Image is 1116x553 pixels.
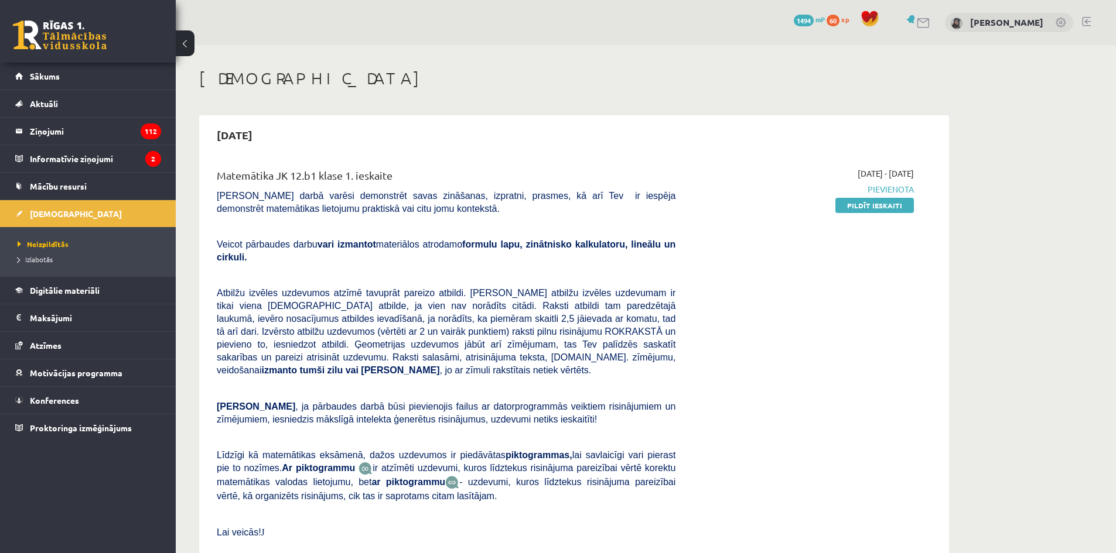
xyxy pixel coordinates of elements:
[30,208,122,219] span: [DEMOGRAPHIC_DATA]
[30,304,161,331] legend: Maksājumi
[18,239,69,249] span: Neizpildītās
[261,527,265,537] span: J
[15,277,161,304] a: Digitālie materiāli
[15,63,161,90] a: Sākums
[217,450,675,473] span: Līdzīgi kā matemātikas eksāmenā, dažos uzdevumos ir piedāvātas lai savlaicīgi vari pierast pie to...
[30,340,62,351] span: Atzīmes
[30,423,132,433] span: Proktoringa izmēģinājums
[951,18,963,29] img: Elza Fogele
[13,20,107,50] a: Rīgas 1. Tālmācības vidusskola
[815,15,825,24] span: mP
[282,463,355,473] b: Ar piktogrammu
[794,15,814,26] span: 1494
[217,527,261,537] span: Lai veicās!
[30,367,122,378] span: Motivācijas programma
[199,68,949,88] h1: [DEMOGRAPHIC_DATA]
[15,359,161,386] a: Motivācijas programma
[217,401,295,411] span: [PERSON_NAME]
[445,476,459,489] img: wKvN42sLe3LLwAAAABJRU5ErkJggg==
[217,191,675,214] span: [PERSON_NAME] darbā varēsi demonstrēt savas zināšanas, izpratni, prasmes, kā arī Tev ir iespēja d...
[827,15,839,26] span: 60
[15,200,161,227] a: [DEMOGRAPHIC_DATA]
[30,98,58,109] span: Aktuāli
[18,239,164,249] a: Neizpildītās
[693,183,914,195] span: Pievienota
[18,254,164,265] a: Izlabotās
[217,239,675,262] b: formulu lapu, zinātnisko kalkulatoru, lineālu un cirkuli.
[827,15,855,24] a: 60 xp
[15,332,161,359] a: Atzīmes
[18,255,53,264] span: Izlabotās
[217,167,675,189] div: Matemātika JK 12.b1 klase 1. ieskaite
[15,118,161,145] a: Ziņojumi112
[217,463,675,487] span: ir atzīmēti uzdevumi, kuros līdztekus risinājuma pareizībai vērtē korektu matemātikas valodas lie...
[217,239,675,262] span: Veicot pārbaudes darbu materiālos atrodamo
[30,181,87,191] span: Mācību resursi
[15,414,161,441] a: Proktoringa izmēģinājums
[145,151,161,167] i: 2
[30,395,79,406] span: Konferences
[30,145,161,172] legend: Informatīvie ziņojumi
[858,167,914,180] span: [DATE] - [DATE]
[217,401,675,424] span: , ja pārbaudes darbā būsi pievienojis failus ar datorprogrammās veiktiem risinājumiem un zīmējumi...
[217,288,675,375] span: Atbilžu izvēles uzdevumos atzīmē tavuprāt pareizo atbildi. [PERSON_NAME] atbilžu izvēles uzdevuma...
[15,173,161,200] a: Mācību resursi
[15,145,161,172] a: Informatīvie ziņojumi2
[794,15,825,24] a: 1494 mP
[318,239,376,249] b: vari izmantot
[299,365,439,375] b: tumši zilu vai [PERSON_NAME]
[15,387,161,414] a: Konferences
[15,304,161,331] a: Maksājumi
[506,450,572,460] b: piktogrammas,
[841,15,849,24] span: xp
[970,16,1043,28] a: [PERSON_NAME]
[30,71,60,81] span: Sākums
[15,90,161,117] a: Aktuāli
[30,285,100,296] span: Digitālie materiāli
[205,121,264,149] h2: [DATE]
[141,123,161,139] i: 112
[359,462,373,475] img: JfuEzvunn4EvwAAAAASUVORK5CYII=
[30,118,161,145] legend: Ziņojumi
[835,198,914,213] a: Pildīt ieskaiti
[371,477,445,487] b: ar piktogrammu
[262,365,297,375] b: izmanto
